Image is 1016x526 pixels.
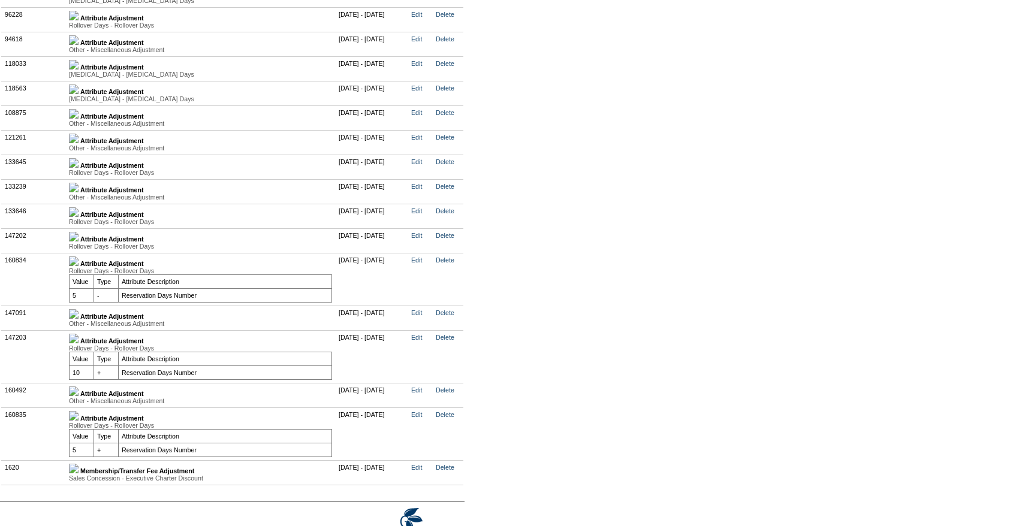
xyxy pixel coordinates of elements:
td: [DATE] - [DATE] [336,383,408,407]
td: Type [94,352,119,365]
td: [DATE] - [DATE] [336,7,408,32]
img: b_plus.gif [69,60,79,69]
td: 5 [70,288,94,302]
td: 94618 [2,32,66,56]
td: Reservation Days Number [119,365,332,379]
a: Delete [436,309,454,316]
a: Edit [411,84,422,92]
a: Edit [411,158,422,165]
div: Rollover Days - Rollover Days [69,218,332,225]
img: b_plus.gif [69,158,79,168]
td: 160835 [2,407,66,460]
img: b_plus.gif [69,183,79,192]
td: Attribute Description [119,352,332,365]
b: Attribute Adjustment [80,415,144,422]
div: Rollover Days - Rollover Days [69,422,332,429]
img: b_plus.gif [69,109,79,119]
td: + [94,443,119,457]
a: Delete [436,11,454,18]
td: [DATE] - [DATE] [336,81,408,105]
td: [DATE] - [DATE] [336,130,408,155]
td: 160834 [2,253,66,306]
td: Type [94,274,119,288]
b: Attribute Adjustment [80,162,144,169]
td: Value [70,352,94,365]
a: Edit [411,309,422,316]
a: Delete [436,60,454,67]
td: [DATE] - [DATE] [336,204,408,228]
div: Rollover Days - Rollover Days [69,169,332,176]
td: [DATE] - [DATE] [336,105,408,130]
a: Edit [411,334,422,341]
a: Delete [436,386,454,394]
td: 147091 [2,306,66,330]
img: b_plus.gif [69,386,79,396]
a: Delete [436,109,454,116]
td: [DATE] - [DATE] [336,155,408,179]
a: Delete [436,84,454,92]
td: 1620 [2,460,66,485]
img: b_minus.gif [69,411,79,421]
img: b_plus.gif [69,464,79,473]
b: Attribute Adjustment [80,313,144,320]
b: Attribute Adjustment [80,64,144,71]
td: [DATE] - [DATE] [336,253,408,306]
td: 108875 [2,105,66,130]
b: Attribute Adjustment [80,137,144,144]
a: Edit [411,464,422,471]
img: b_minus.gif [69,334,79,343]
div: Rollover Days - Rollover Days [69,243,332,250]
img: b_plus.gif [69,134,79,143]
td: + [94,365,119,379]
div: Rollover Days - Rollover Days [69,22,332,29]
div: Sales Concession - Executive Charter Discount [69,474,332,482]
td: 118563 [2,81,66,105]
div: Other - Miscellaneous Adjustment [69,194,332,201]
b: Attribute Adjustment [80,113,144,120]
a: Edit [411,207,422,214]
img: b_plus.gif [69,232,79,241]
a: Delete [436,134,454,141]
img: b_plus.gif [69,207,79,217]
td: [DATE] - [DATE] [336,56,408,81]
div: [MEDICAL_DATA] - [MEDICAL_DATA] Days [69,95,332,102]
a: Delete [436,183,454,190]
td: Attribute Description [119,274,332,288]
td: 133239 [2,179,66,204]
td: [DATE] - [DATE] [336,228,408,253]
td: [DATE] - [DATE] [336,330,408,383]
b: Attribute Adjustment [80,337,144,344]
td: Reservation Days Number [119,443,332,457]
div: Other - Miscellaneous Adjustment [69,120,332,127]
td: 118033 [2,56,66,81]
b: Attribute Adjustment [80,260,144,267]
img: b_plus.gif [69,11,79,20]
td: 133646 [2,204,66,228]
a: Edit [411,35,422,43]
td: 5 [70,443,94,457]
td: Attribute Description [119,429,332,443]
td: 147203 [2,330,66,383]
a: Edit [411,11,422,18]
a: Edit [411,411,422,418]
a: Edit [411,232,422,239]
td: 133645 [2,155,66,179]
img: b_plus.gif [69,35,79,45]
td: [DATE] - [DATE] [336,407,408,460]
b: Attribute Adjustment [80,390,144,397]
td: Reservation Days Number [119,288,332,302]
a: Edit [411,183,422,190]
a: Delete [436,464,454,471]
b: Membership/Transfer Fee Adjustment [80,467,194,474]
div: Other - Miscellaneous Adjustment [69,46,332,53]
td: Value [70,274,94,288]
a: Edit [411,109,422,116]
a: Delete [436,35,454,43]
div: Other - Miscellaneous Adjustment [69,397,332,404]
div: Rollover Days - Rollover Days [69,267,332,274]
b: Attribute Adjustment [80,235,144,243]
td: Value [70,429,94,443]
td: 160492 [2,383,66,407]
a: Delete [436,232,454,239]
td: Type [94,429,119,443]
